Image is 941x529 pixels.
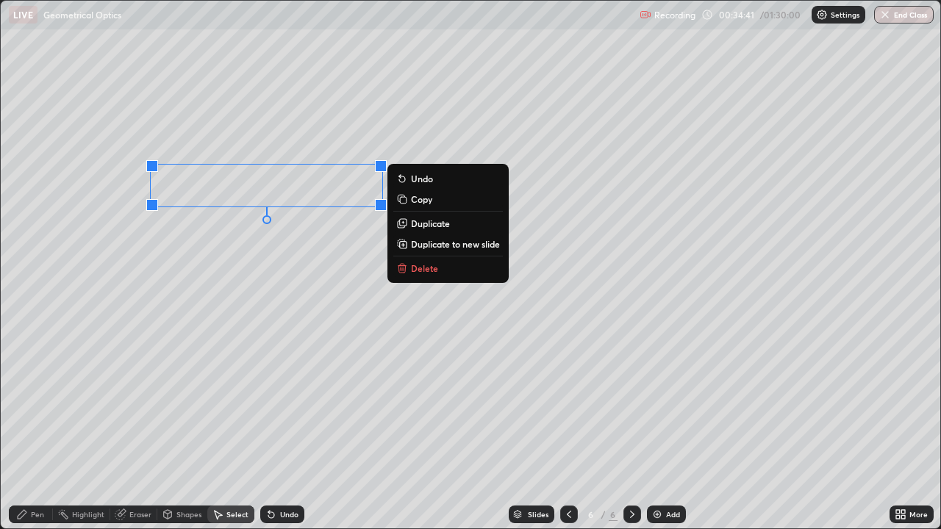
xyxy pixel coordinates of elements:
button: Undo [393,170,503,187]
div: Select [226,511,248,518]
div: 6 [609,508,618,521]
button: Duplicate [393,215,503,232]
button: Delete [393,259,503,277]
img: end-class-cross [879,9,891,21]
img: add-slide-button [651,508,663,520]
div: / [601,510,606,519]
div: Undo [280,511,298,518]
div: Highlight [72,511,104,518]
img: class-settings-icons [816,9,828,21]
p: Undo [411,173,433,184]
p: Duplicate [411,217,450,229]
div: More [909,511,928,518]
div: 6 [584,510,598,519]
p: Recording [654,10,695,21]
div: Add [666,511,680,518]
p: Duplicate to new slide [411,238,500,250]
div: Slides [528,511,548,518]
button: Copy [393,190,503,208]
p: Delete [411,262,438,274]
p: Geometrical Optics [43,9,121,21]
button: Duplicate to new slide [393,235,503,253]
div: Eraser [129,511,151,518]
img: recording.375f2c34.svg [640,9,651,21]
p: Copy [411,193,432,205]
p: Settings [831,11,859,18]
button: End Class [874,6,934,24]
div: Shapes [176,511,201,518]
p: LIVE [13,9,33,21]
div: Pen [31,511,44,518]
